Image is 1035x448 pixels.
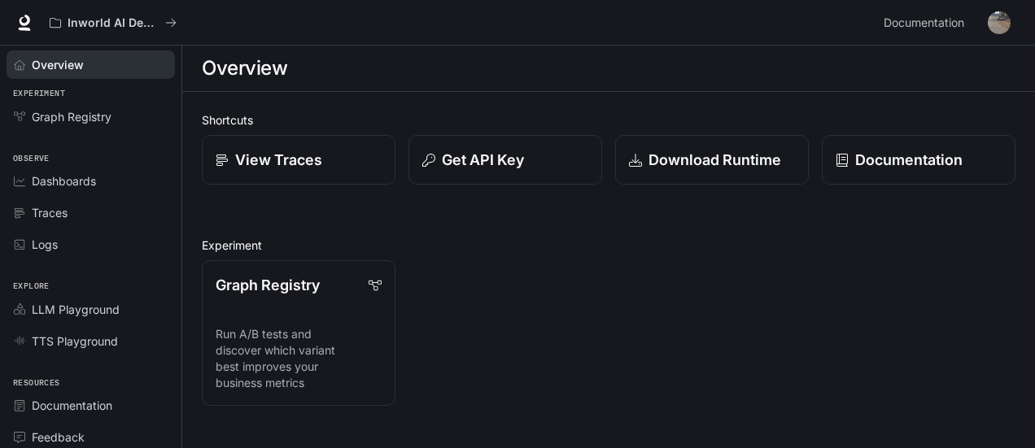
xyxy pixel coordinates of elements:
p: Download Runtime [649,149,781,171]
span: Feedback [32,428,85,446]
a: TTS Playground [7,327,175,355]
h2: Shortcuts [202,111,1015,128]
a: Documentation [822,135,1015,185]
a: Graph Registry [7,102,175,131]
a: Documentation [877,7,976,39]
p: View Traces [235,149,322,171]
a: LLM Playground [7,295,175,324]
button: All workspaces [42,7,184,39]
span: Dashboards [32,172,96,189]
h1: Overview [202,52,287,85]
a: Traces [7,198,175,227]
a: Logs [7,230,175,259]
a: Download Runtime [615,135,809,185]
a: Documentation [7,391,175,420]
span: TTS Playground [32,333,118,350]
img: User avatar [988,11,1011,34]
span: Overview [32,56,84,73]
a: Overview [7,50,175,79]
button: Get API Key [408,135,602,185]
button: User avatar [983,7,1015,39]
span: Documentation [32,397,112,414]
span: Logs [32,236,58,253]
p: Run A/B tests and discover which variant best improves your business metrics [216,326,382,391]
h2: Experiment [202,237,1015,254]
span: Documentation [884,13,964,33]
span: Traces [32,204,68,221]
p: Documentation [855,149,963,171]
a: View Traces [202,135,395,185]
a: Graph RegistryRun A/B tests and discover which variant best improves your business metrics [202,260,395,406]
p: Inworld AI Demos [68,16,159,30]
span: Graph Registry [32,108,111,125]
a: Dashboards [7,167,175,195]
p: Get API Key [442,149,524,171]
span: LLM Playground [32,301,120,318]
p: Graph Registry [216,274,320,296]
